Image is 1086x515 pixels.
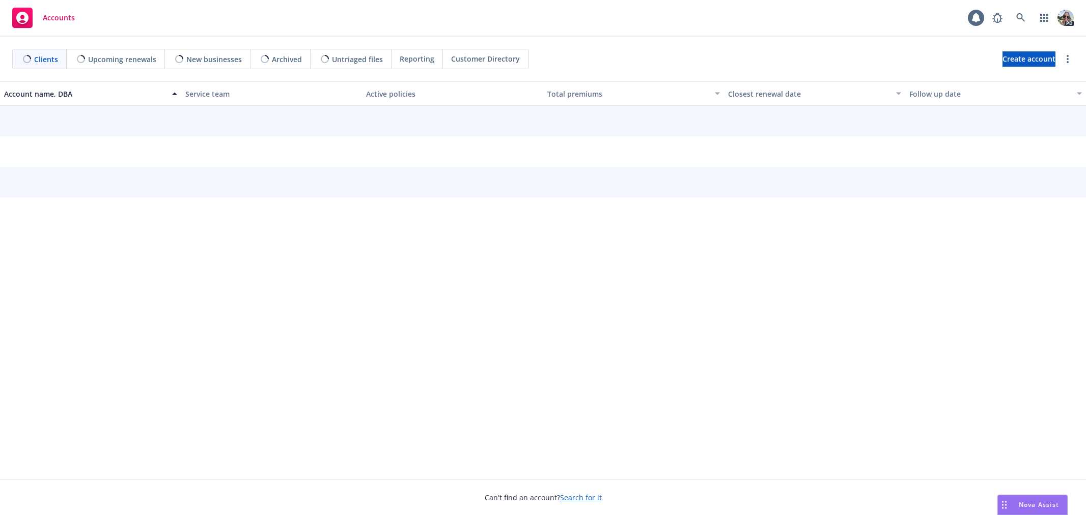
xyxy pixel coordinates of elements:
[43,14,75,22] span: Accounts
[34,54,58,65] span: Clients
[543,81,725,106] button: Total premiums
[451,53,520,64] span: Customer Directory
[560,493,602,502] a: Search for it
[1062,53,1074,65] a: more
[1019,500,1059,509] span: Nova Assist
[400,53,434,64] span: Reporting
[181,81,363,106] button: Service team
[1003,51,1055,67] a: Create account
[186,54,242,65] span: New businesses
[998,495,1011,514] div: Drag to move
[1057,10,1074,26] img: photo
[485,492,602,503] span: Can't find an account?
[332,54,383,65] span: Untriaged files
[272,54,302,65] span: Archived
[4,89,166,99] div: Account name, DBA
[547,89,709,99] div: Total premiums
[1034,8,1054,28] a: Switch app
[8,4,79,32] a: Accounts
[185,89,358,99] div: Service team
[366,89,539,99] div: Active policies
[997,495,1068,515] button: Nova Assist
[1003,49,1055,69] span: Create account
[728,89,890,99] div: Closest renewal date
[909,89,1071,99] div: Follow up date
[88,54,156,65] span: Upcoming renewals
[724,81,905,106] button: Closest renewal date
[1011,8,1031,28] a: Search
[362,81,543,106] button: Active policies
[987,8,1008,28] a: Report a Bug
